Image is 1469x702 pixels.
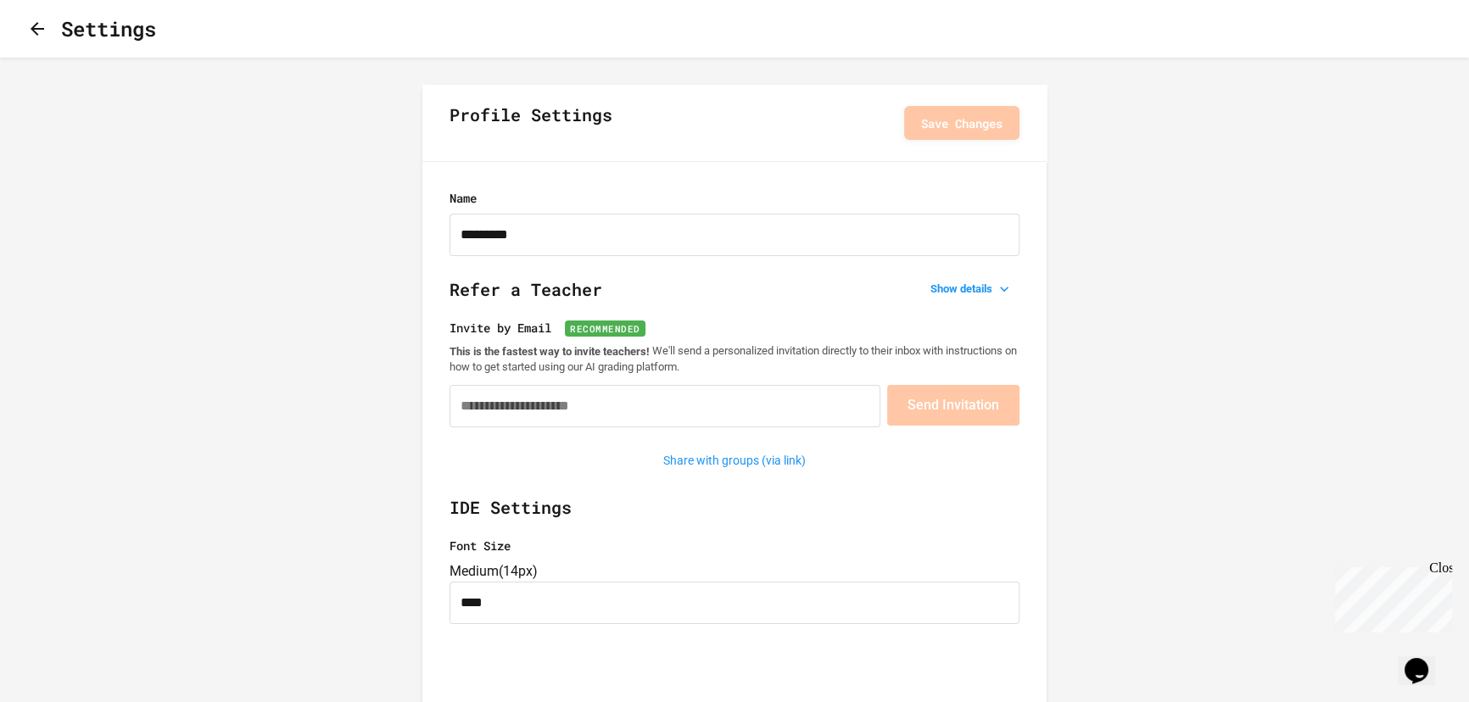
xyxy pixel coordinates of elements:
[1398,634,1452,685] iframe: chat widget
[450,189,1019,207] label: Name
[450,561,1019,582] div: Medium ( 14px )
[450,494,1019,537] h2: IDE Settings
[450,344,650,357] strong: This is the fastest way to invite teachers!
[450,537,1019,554] label: Font Size
[7,7,117,108] div: Chat with us now!Close
[904,106,1019,140] button: Save Changes
[1328,560,1452,632] iframe: chat widget
[450,102,612,144] h2: Profile Settings
[61,14,156,44] h1: Settings
[924,277,1019,301] button: Show details
[655,448,814,474] button: Share with groups (via link)
[565,320,645,337] span: Recommended
[450,343,1019,375] p: We'll send a personalized invitation directly to their inbox with instructions on how to get star...
[450,276,1019,319] h2: Refer a Teacher
[450,319,1019,337] label: Invite by Email
[887,385,1019,426] button: Send Invitation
